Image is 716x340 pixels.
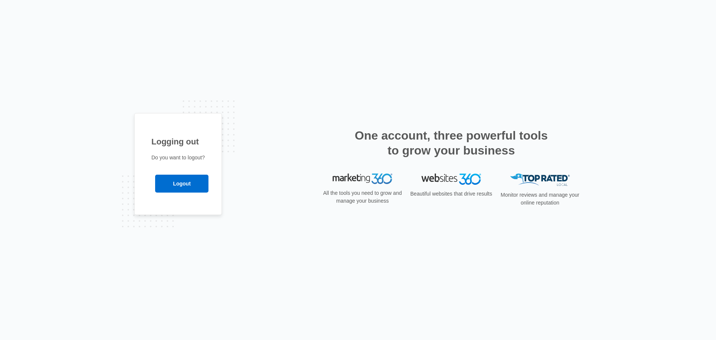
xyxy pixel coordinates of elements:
p: All the tools you need to grow and manage your business [321,189,404,205]
p: Do you want to logout? [151,154,205,162]
h1: Logging out [151,135,205,148]
h2: One account, three powerful tools to grow your business [352,128,550,158]
img: Marketing 360 [333,174,392,184]
input: Logout [155,175,208,193]
p: Monitor reviews and manage your online reputation [498,191,582,207]
p: Beautiful websites that drive results [409,190,493,198]
img: Websites 360 [421,174,481,184]
img: Top Rated Local [510,174,570,186]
